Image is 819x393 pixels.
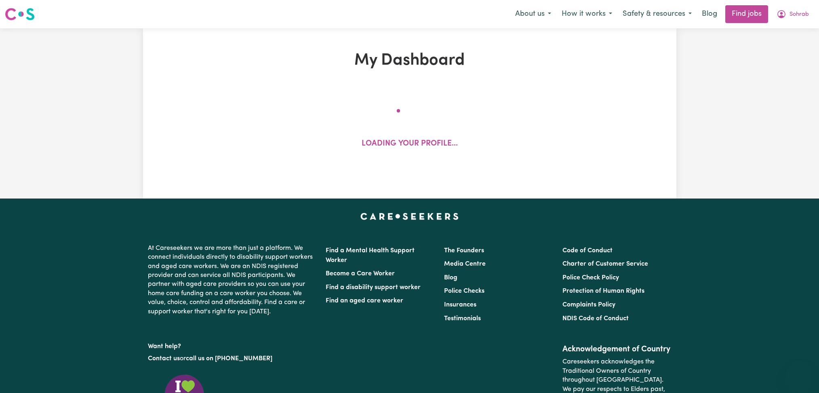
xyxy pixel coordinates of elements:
a: call us on [PHONE_NUMBER] [186,355,272,362]
a: Complaints Policy [562,302,615,308]
a: Find an aged care worker [326,298,403,304]
a: Insurances [444,302,476,308]
iframe: Button to launch messaging window [787,361,813,387]
a: Find a disability support worker [326,284,421,291]
a: Contact us [148,355,180,362]
a: Become a Care Worker [326,270,395,277]
a: Find a Mental Health Support Worker [326,247,415,264]
a: Code of Conduct [562,247,613,254]
button: Safety & resources [617,6,697,23]
a: Protection of Human Rights [562,288,644,294]
img: Careseekers logo [5,7,35,21]
button: My Account [771,6,814,23]
a: Find jobs [725,5,768,23]
button: How it works [556,6,617,23]
a: Testimonials [444,315,481,322]
p: Loading your profile... [362,138,458,150]
a: Charter of Customer Service [562,261,648,267]
a: Blog [697,5,722,23]
h2: Acknowledgement of Country [562,344,671,354]
a: Media Centre [444,261,486,267]
a: Police Check Policy [562,275,619,281]
p: Want help? [148,339,316,351]
h1: My Dashboard [237,51,583,70]
p: At Careseekers we are more than just a platform. We connect individuals directly to disability su... [148,241,316,319]
p: or [148,351,316,366]
a: Police Checks [444,288,484,294]
a: The Founders [444,247,484,254]
a: Blog [444,275,457,281]
a: Careseekers home page [360,213,459,220]
span: Sohrab [790,10,809,19]
button: About us [510,6,556,23]
a: Careseekers logo [5,5,35,23]
a: NDIS Code of Conduct [562,315,629,322]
